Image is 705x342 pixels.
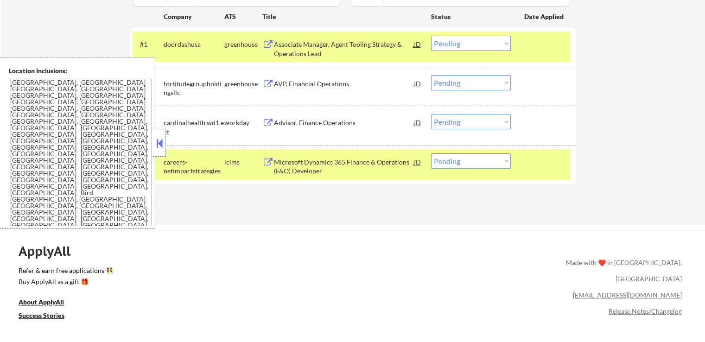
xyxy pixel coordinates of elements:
div: #1 [140,40,156,49]
div: greenhouse [224,40,262,49]
div: workday [224,118,262,127]
div: fortitudegroupholdingsllc [164,79,224,97]
a: Release Notes/Changelog [609,307,682,315]
div: JD [413,153,422,170]
div: Date Applied [524,12,565,21]
div: JD [413,114,422,131]
div: icims [224,158,262,167]
div: careers-netimpactstrategies [164,158,224,176]
div: ATS [224,12,262,21]
div: Company [164,12,224,21]
a: Buy ApplyAll as a gift 🎁 [19,277,111,289]
div: cardinalhealth.wd1.ext [164,118,224,136]
div: ApplyAll [19,243,81,259]
div: doordashusa [164,40,224,49]
div: Status [431,8,511,25]
div: greenhouse [224,79,262,89]
div: Made with ❤️ in [GEOGRAPHIC_DATA], [GEOGRAPHIC_DATA] [562,254,682,287]
div: Advisor, Finance Operations [274,118,414,127]
div: JD [413,75,422,92]
a: About ApplyAll [19,298,77,309]
div: Title [262,12,422,21]
div: Associate Manager, Agent Tooling Strategy & Operations Lead [274,40,414,58]
u: Success Stories [19,311,64,319]
div: Location Inclusions: [9,66,152,76]
a: Refer & earn free applications 👯‍♀️ [19,267,372,277]
div: Buy ApplyAll as a gift 🎁 [19,279,111,285]
a: [EMAIL_ADDRESS][DOMAIN_NAME] [573,291,682,299]
div: Microsoft Dynamics 365 Finance & Operations (F&O) Developer [274,158,414,176]
div: AVP, Financial Operations [274,79,414,89]
a: Success Stories [19,311,77,323]
u: About ApplyAll [19,298,64,306]
div: JD [413,36,422,52]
